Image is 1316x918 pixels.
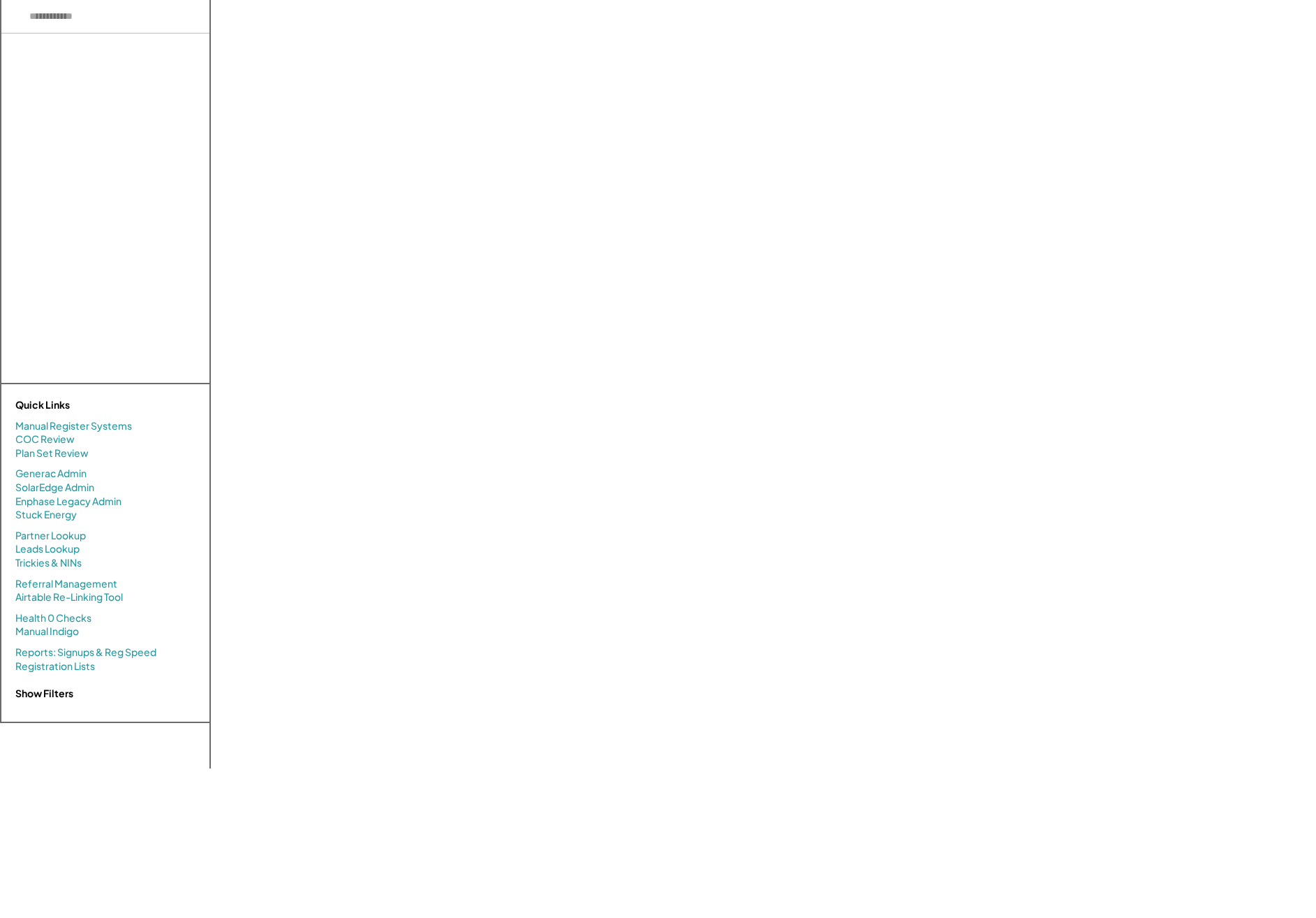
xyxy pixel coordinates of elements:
a: Leads Lookup [15,542,80,556]
a: Health 0 Checks [15,611,91,625]
a: SolarEdge Admin [15,481,94,495]
strong: Show Filters [15,687,73,699]
a: Partner Lookup [15,529,86,543]
a: Manual Indigo [15,625,79,639]
a: Trickies & NINs [15,556,82,570]
a: Airtable Re-Linking Tool [15,590,123,604]
a: Reports: Signups & Reg Speed [15,646,156,660]
div: Quick Links [15,398,155,412]
a: Enphase Legacy Admin [15,495,121,509]
a: Plan Set Review [15,446,89,460]
a: Generac Admin [15,467,87,481]
a: Stuck Energy [15,508,77,522]
a: Registration Lists [15,660,95,673]
a: COC Review [15,432,75,446]
a: Manual Register Systems [15,419,132,433]
a: Referral Management [15,577,117,591]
